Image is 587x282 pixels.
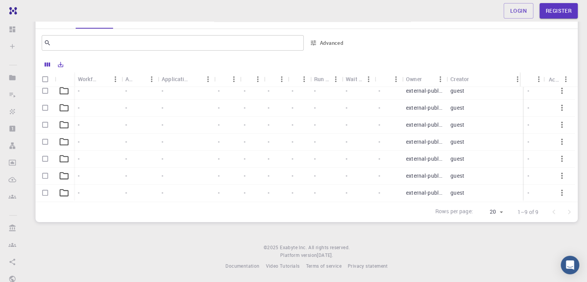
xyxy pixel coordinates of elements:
[317,252,333,258] span: [DATE] .
[292,138,293,146] p: -
[528,104,529,112] p: -
[528,138,529,146] p: -
[228,73,240,85] button: Menu
[218,189,220,197] p: -
[314,71,330,87] div: Run Time
[225,262,259,270] a: Documentation
[218,138,220,146] p: -
[317,251,333,259] a: [DATE].
[264,71,288,87] div: Nodes
[292,121,293,129] p: -
[314,155,316,163] p: -
[379,155,380,163] p: -
[78,104,80,112] p: -
[125,121,127,129] p: -
[348,262,388,270] a: Privacy statement
[348,263,388,269] span: Privacy statement
[314,104,316,112] p: -
[314,87,316,95] p: -
[346,87,347,95] p: -
[268,172,269,180] p: -
[55,72,74,87] div: Icon
[288,71,310,87] div: Cores
[125,189,127,197] p: -
[307,37,347,49] button: Advanced
[78,138,80,146] p: -
[74,71,122,87] div: Workflow Name
[133,73,145,85] button: Sort
[244,189,245,197] p: -
[225,263,259,269] span: Documentation
[268,189,269,197] p: -
[434,73,447,85] button: Menu
[314,172,316,180] p: -
[162,172,163,180] p: -
[162,138,163,146] p: -
[346,138,347,146] p: -
[158,71,214,87] div: Application Version
[450,189,464,197] p: guest
[330,73,342,85] button: Menu
[292,87,293,95] p: -
[314,138,316,146] p: -
[268,104,269,112] p: -
[450,138,464,146] p: guest
[521,72,545,87] div: Status
[402,71,447,87] div: Owner
[218,104,220,112] p: -
[202,73,214,85] button: Menu
[450,172,464,180] p: guest
[422,73,434,85] button: Sort
[379,121,380,129] p: -
[125,71,133,87] div: Application
[476,206,505,217] div: 20
[450,155,464,163] p: guest
[306,262,341,270] a: Terms of service
[450,104,464,112] p: guest
[379,172,380,180] p: -
[264,244,280,251] span: © 2025
[125,155,127,163] p: -
[292,189,293,197] p: -
[362,73,375,85] button: Menu
[162,121,163,129] p: -
[549,72,560,87] div: Actions
[292,104,293,112] p: -
[528,189,529,197] p: -
[244,121,245,129] p: -
[346,104,347,112] p: -
[109,73,122,85] button: Menu
[346,71,362,87] div: Wait Time
[218,73,230,85] button: Sort
[6,7,17,15] img: logo
[435,207,473,216] p: Rows per page:
[268,121,269,129] p: -
[125,87,127,95] p: -
[346,155,347,163] p: -
[528,87,529,95] p: -
[125,104,127,112] p: -
[244,87,245,95] p: -
[306,263,341,269] span: Terms of service
[469,73,481,85] button: Sort
[406,172,443,180] p: external-public
[54,58,67,71] button: Export
[342,71,375,87] div: Wait Time
[292,155,293,163] p: -
[280,251,317,259] span: Platform version
[125,172,127,180] p: -
[560,73,572,85] button: Menu
[406,104,443,112] p: external-public
[252,73,264,85] button: Menu
[162,189,163,197] p: -
[162,155,163,163] p: -
[406,138,443,146] p: external-public
[244,155,245,163] p: -
[346,189,347,197] p: -
[268,155,269,163] p: -
[298,73,310,85] button: Menu
[406,87,443,95] p: external-public
[561,256,579,274] div: Open Intercom Messenger
[379,73,391,85] button: Sort
[218,172,220,180] p: -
